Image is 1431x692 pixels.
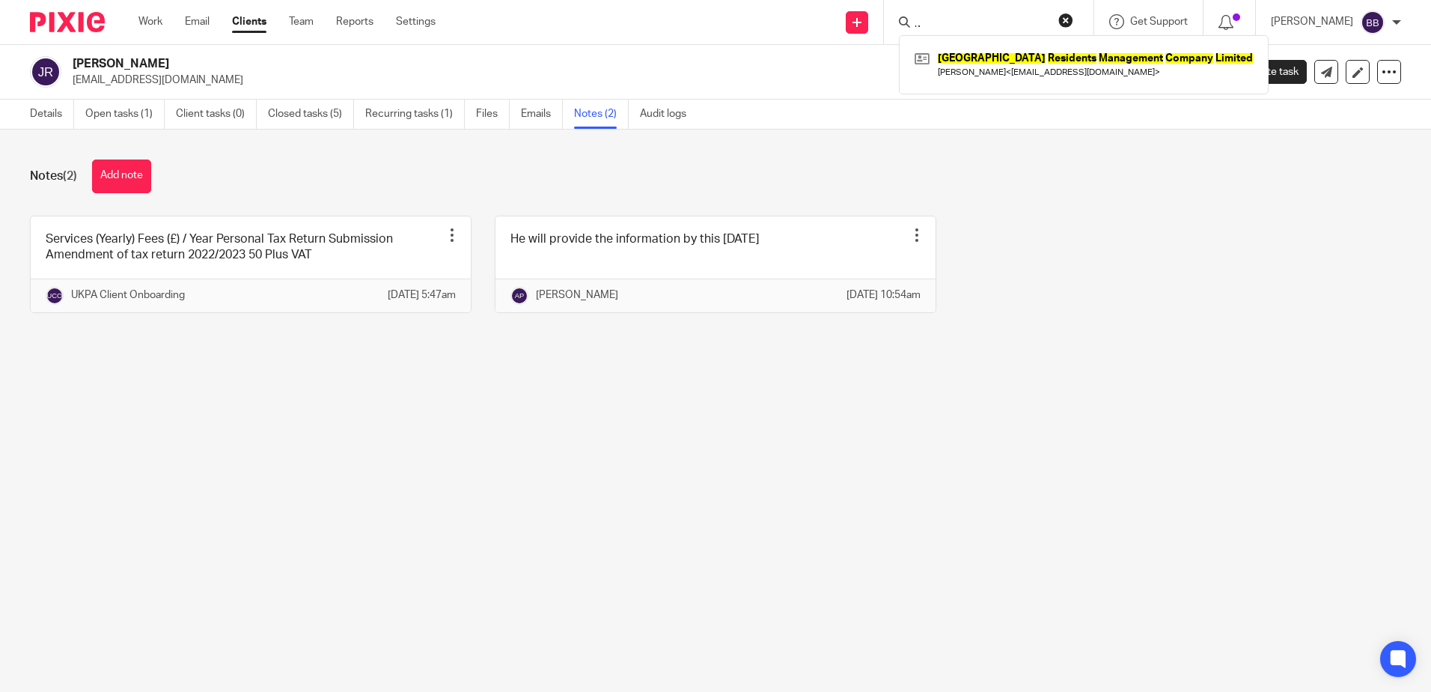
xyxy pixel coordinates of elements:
[846,288,921,303] p: [DATE] 10:54am
[1130,16,1188,27] span: Get Support
[30,100,74,129] a: Details
[1361,10,1385,34] img: svg%3E
[640,100,698,129] a: Audit logs
[388,288,456,303] p: [DATE] 5:47am
[510,287,528,305] img: svg%3E
[914,18,1049,31] input: Search
[1271,14,1353,29] p: [PERSON_NAME]
[30,56,61,88] img: svg%3E
[85,100,165,129] a: Open tasks (1)
[73,73,1197,88] p: [EMAIL_ADDRESS][DOMAIN_NAME]
[396,14,436,29] a: Settings
[365,100,465,129] a: Recurring tasks (1)
[1058,13,1073,28] button: Clear
[30,169,77,184] h1: Notes
[268,100,354,129] a: Closed tasks (5)
[476,100,510,129] a: Files
[30,12,105,32] img: Pixie
[46,287,64,305] img: svg%3E
[536,288,618,303] p: [PERSON_NAME]
[185,14,210,29] a: Email
[71,288,185,303] p: UKPA Client Onboarding
[289,14,314,29] a: Team
[574,100,629,129] a: Notes (2)
[176,100,257,129] a: Client tasks (0)
[521,100,563,129] a: Emails
[232,14,266,29] a: Clients
[63,170,77,182] span: (2)
[92,160,151,193] button: Add note
[138,14,162,29] a: Work
[336,14,373,29] a: Reports
[73,56,972,72] h2: [PERSON_NAME]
